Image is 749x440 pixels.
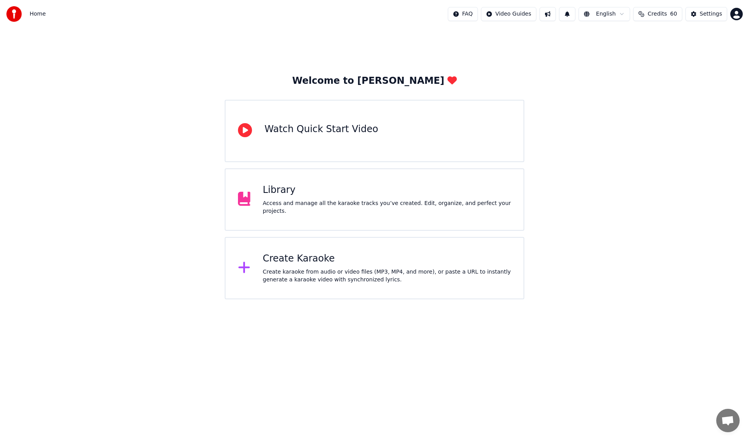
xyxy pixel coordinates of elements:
span: 60 [670,10,677,18]
div: Library [263,184,511,196]
button: Settings [685,7,727,21]
nav: breadcrumb [30,10,46,18]
button: Video Guides [481,7,536,21]
div: Watch Quick Start Video [264,123,378,136]
div: Access and manage all the karaoke tracks you’ve created. Edit, organize, and perfect your projects. [263,200,511,215]
div: Create karaoke from audio or video files (MP3, MP4, and more), or paste a URL to instantly genera... [263,268,511,284]
span: Credits [648,10,667,18]
div: Welcome to [PERSON_NAME] [292,75,457,87]
button: Credits60 [633,7,682,21]
div: Create Karaoke [263,253,511,265]
button: FAQ [448,7,478,21]
div: Settings [700,10,722,18]
span: Home [30,10,46,18]
img: youka [6,6,22,22]
div: Open chat [716,409,740,432]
